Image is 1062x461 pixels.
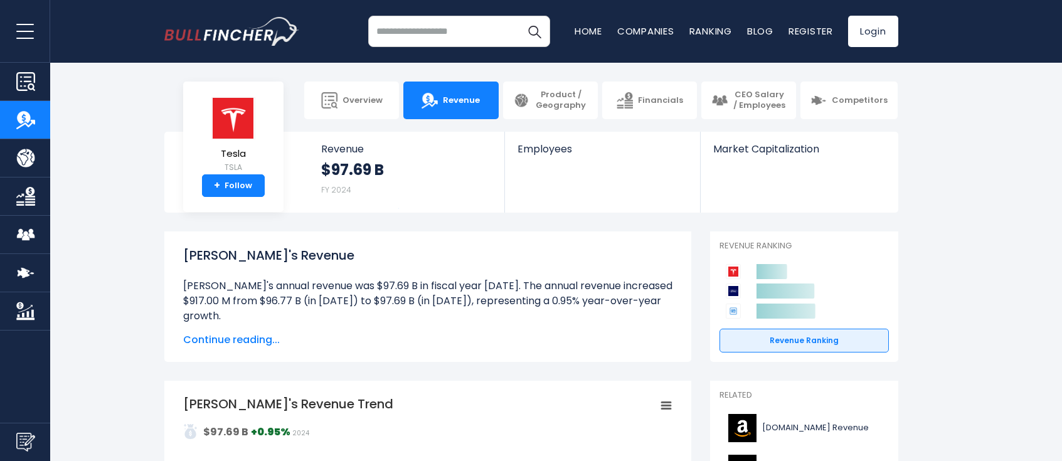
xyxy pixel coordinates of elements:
[733,90,786,111] span: CEO Salary / Employees
[720,390,889,401] p: Related
[518,143,688,155] span: Employees
[183,424,198,439] img: addasd
[211,162,255,173] small: TSLA
[747,24,773,38] a: Blog
[832,95,888,106] span: Competitors
[203,425,248,439] strong: $97.69 B
[164,17,299,46] a: Go to homepage
[726,304,741,319] img: General Motors Company competitors logo
[800,82,898,119] a: Competitors
[443,95,480,106] span: Revenue
[575,24,602,38] a: Home
[713,143,884,155] span: Market Capitalization
[309,132,505,213] a: Revenue $97.69 B FY 2024
[519,16,550,47] button: Search
[183,395,393,413] tspan: [PERSON_NAME]'s Revenue Trend
[183,278,672,324] li: [PERSON_NAME]'s annual revenue was $97.69 B in fiscal year [DATE]. The annual revenue increased $...
[701,132,896,176] a: Market Capitalization
[321,184,351,195] small: FY 2024
[638,95,683,106] span: Financials
[503,82,598,119] a: Product / Geography
[701,82,796,119] a: CEO Salary / Employees
[214,180,220,191] strong: +
[726,264,741,279] img: Tesla competitors logo
[183,332,672,347] span: Continue reading...
[534,90,588,111] span: Product / Geography
[720,411,889,445] a: [DOMAIN_NAME] Revenue
[720,241,889,252] p: Revenue Ranking
[211,97,256,175] a: Tesla TSLA
[342,95,383,106] span: Overview
[602,82,697,119] a: Financials
[689,24,732,38] a: Ranking
[726,283,741,299] img: Ford Motor Company competitors logo
[720,329,889,352] a: Revenue Ranking
[321,143,492,155] span: Revenue
[848,16,898,47] a: Login
[727,414,758,442] img: AMZN logo
[304,82,399,119] a: Overview
[211,149,255,159] span: Tesla
[183,246,672,265] h1: [PERSON_NAME]'s Revenue
[251,425,290,439] strong: +0.95%
[403,82,498,119] a: Revenue
[321,160,384,179] strong: $97.69 B
[505,132,700,176] a: Employees
[202,174,265,197] a: +Follow
[617,24,674,38] a: Companies
[789,24,833,38] a: Register
[292,428,309,438] span: 2024
[164,17,299,46] img: bullfincher logo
